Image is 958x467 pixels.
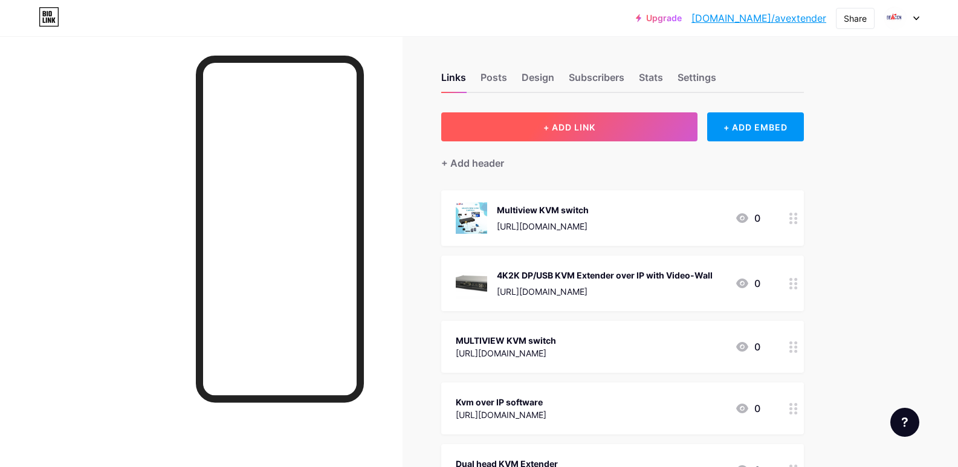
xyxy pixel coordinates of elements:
[735,401,760,416] div: 0
[441,156,504,170] div: + Add header
[497,204,589,216] div: Multiview KVM switch
[456,202,487,234] img: Multiview KVM switch
[884,7,907,30] img: avextender
[441,70,466,92] div: Links
[481,70,507,92] div: Posts
[522,70,554,92] div: Design
[735,211,760,225] div: 0
[456,396,546,408] div: Kvm over IP software
[636,13,682,23] a: Upgrade
[678,70,716,92] div: Settings
[456,268,487,299] img: 4K2K DP/USB KVM Extender over IP with Video-Wall
[497,220,589,233] div: [URL][DOMAIN_NAME]
[844,12,867,25] div: Share
[456,334,556,347] div: MULTIVIEW KVM switch
[735,340,760,354] div: 0
[639,70,663,92] div: Stats
[707,112,803,141] div: + ADD EMBED
[497,269,713,282] div: 4K2K DP/USB KVM Extender over IP with Video-Wall
[441,112,698,141] button: + ADD LINK
[497,285,713,298] div: [URL][DOMAIN_NAME]
[456,408,546,421] div: [URL][DOMAIN_NAME]
[691,11,826,25] a: [DOMAIN_NAME]/avextender
[543,122,595,132] span: + ADD LINK
[569,70,624,92] div: Subscribers
[456,347,556,359] div: [URL][DOMAIN_NAME]
[735,276,760,291] div: 0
